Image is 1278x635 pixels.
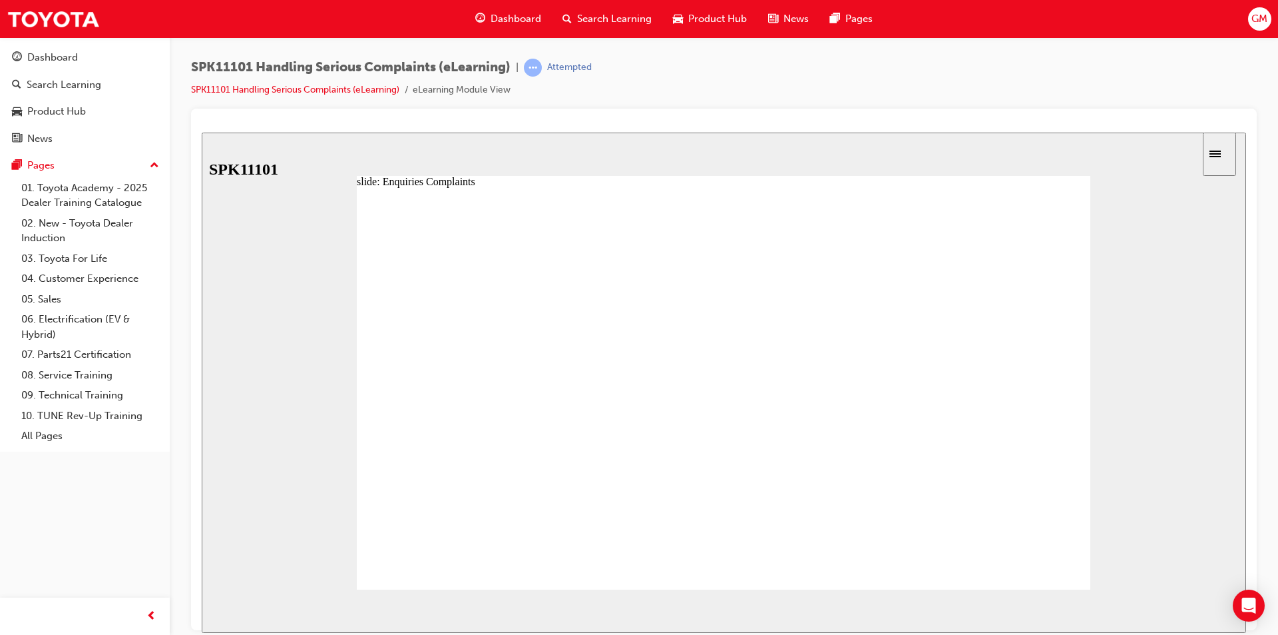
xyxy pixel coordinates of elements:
div: Search Learning [27,77,101,93]
li: eLearning Module View [413,83,511,98]
span: car-icon [673,11,683,27]
div: News [27,131,53,147]
a: Search Learning [5,73,164,97]
a: Dashboard [5,45,164,70]
span: pages-icon [12,160,22,172]
a: pages-iconPages [819,5,883,33]
span: guage-icon [475,11,485,27]
button: DashboardSearch LearningProduct HubNews [5,43,164,153]
a: SPK11101 Handling Serious Complaints (eLearning) [191,84,399,95]
span: prev-icon [146,608,156,625]
div: Product Hub [27,104,86,119]
span: Dashboard [491,11,541,27]
a: Product Hub [5,99,164,124]
button: Pages [5,153,164,178]
a: news-iconNews [757,5,819,33]
a: 07. Parts21 Certification [16,344,164,365]
a: 08. Service Training [16,365,164,386]
span: news-icon [12,133,22,145]
a: 10. TUNE Rev-Up Training [16,406,164,426]
span: Product Hub [688,11,747,27]
button: GM [1248,7,1271,31]
span: learningRecordVerb_ATTEMPT-icon [524,59,542,77]
div: Pages [27,158,55,173]
a: car-iconProduct Hub [662,5,757,33]
a: guage-iconDashboard [465,5,552,33]
span: Pages [845,11,873,27]
span: Search Learning [577,11,652,27]
span: guage-icon [12,52,22,64]
img: Trak [7,4,100,34]
div: Open Intercom Messenger [1233,590,1265,622]
a: 03. Toyota For Life [16,249,164,269]
a: 01. Toyota Academy - 2025 Dealer Training Catalogue [16,178,164,213]
a: 06. Electrification (EV & Hybrid) [16,309,164,344]
span: News [783,11,809,27]
a: 09. Technical Training [16,385,164,406]
span: car-icon [12,106,22,118]
span: SPK11101 Handling Serious Complaints (eLearning) [191,60,511,75]
a: 05. Sales [16,289,164,310]
span: pages-icon [830,11,840,27]
a: 02. New - Toyota Dealer Induction [16,213,164,249]
span: news-icon [768,11,778,27]
span: search-icon [562,11,572,27]
span: GM [1251,11,1267,27]
a: All Pages [16,426,164,446]
div: Attempted [547,61,592,74]
span: search-icon [12,79,21,91]
span: | [516,60,519,75]
a: News [5,127,164,151]
div: Dashboard [27,50,78,65]
a: 04. Customer Experience [16,269,164,289]
span: up-icon [150,157,159,175]
a: search-iconSearch Learning [552,5,662,33]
